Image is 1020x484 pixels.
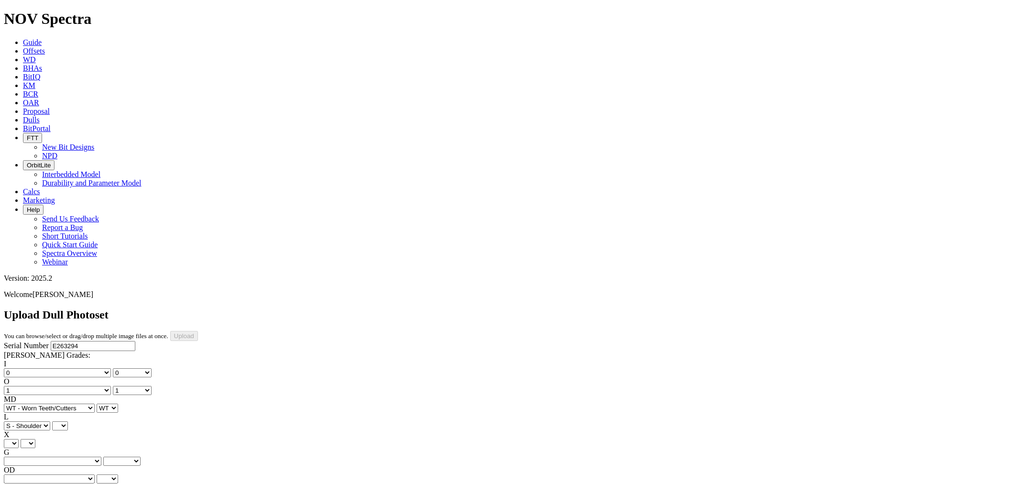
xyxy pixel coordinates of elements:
[4,332,168,340] small: You can browse/select or drag/drop multiple image files at once.
[23,160,55,170] button: OrbitLite
[27,206,40,213] span: Help
[23,124,51,132] a: BitPortal
[23,133,42,143] button: FTT
[4,290,1016,299] p: Welcome
[42,249,97,257] a: Spectra Overview
[27,134,38,142] span: FTT
[4,274,1016,283] div: Version: 2025.2
[4,360,6,368] label: I
[23,187,40,196] a: Calcs
[23,73,40,81] a: BitIQ
[42,223,83,231] a: Report a Bug
[42,215,99,223] a: Send Us Feedback
[4,466,15,474] label: OD
[4,430,10,439] label: X
[42,179,142,187] a: Durability and Parameter Model
[4,413,9,421] label: L
[23,107,50,115] a: Proposal
[23,116,40,124] a: Dulls
[4,377,10,385] label: O
[42,170,100,178] a: Interbedded Model
[4,308,1016,321] h2: Upload Dull Photoset
[170,331,198,341] input: Upload
[23,55,36,64] a: WD
[42,258,68,266] a: Webinar
[4,351,1016,360] div: [PERSON_NAME] Grades:
[4,395,16,403] label: MD
[23,64,42,72] a: BHAs
[23,196,55,204] a: Marketing
[23,99,39,107] a: OAR
[4,10,1016,28] h1: NOV Spectra
[23,205,44,215] button: Help
[42,143,94,151] a: New Bit Designs
[42,152,57,160] a: NPD
[33,290,93,298] span: [PERSON_NAME]
[42,241,98,249] a: Quick Start Guide
[27,162,51,169] span: OrbitLite
[4,341,49,350] label: Serial Number
[23,81,35,89] a: KM
[23,47,45,55] a: Offsets
[23,90,38,98] a: BCR
[4,448,10,456] label: G
[42,232,88,240] a: Short Tutorials
[23,38,42,46] a: Guide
